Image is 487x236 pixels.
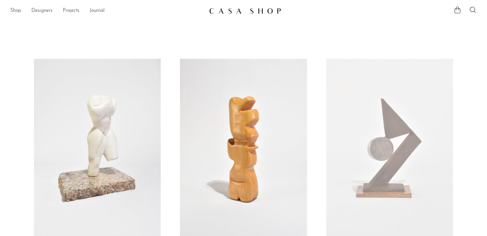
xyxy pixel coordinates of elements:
[10,7,21,15] a: Shop
[63,7,79,15] a: Projects
[10,5,204,16] ul: NEW HEADER MENU
[10,5,204,16] nav: Desktop navigation
[31,7,53,15] a: Designers
[90,7,105,15] a: Journal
